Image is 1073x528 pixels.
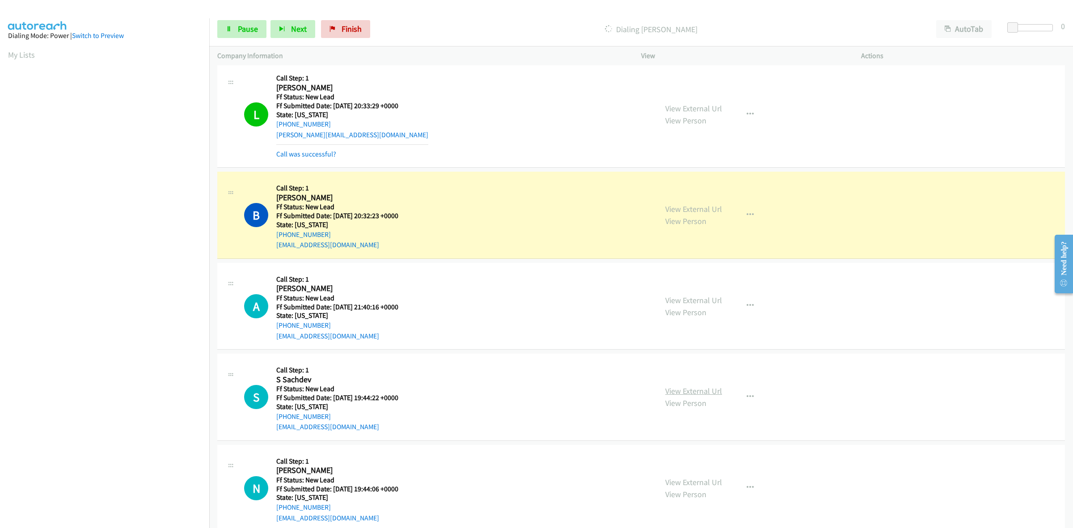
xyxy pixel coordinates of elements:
[244,385,268,409] h1: S
[276,384,398,393] h5: Ff Status: New Lead
[276,393,398,402] h5: Ff Submitted Date: [DATE] 19:44:22 +0000
[276,493,398,502] h5: State: [US_STATE]
[270,20,315,38] button: Next
[665,103,722,114] a: View External Url
[217,51,625,61] p: Company Information
[276,150,336,158] a: Call was successful?
[276,101,428,110] h5: Ff Submitted Date: [DATE] 20:33:29 +0000
[276,514,379,522] a: [EMAIL_ADDRESS][DOMAIN_NAME]
[8,50,35,60] a: My Lists
[342,24,362,34] span: Finish
[276,93,428,101] h5: Ff Status: New Lead
[244,102,268,127] h1: L
[244,476,268,500] h1: N
[276,457,398,466] h5: Call Step: 1
[665,398,706,408] a: View Person
[276,311,398,320] h5: State: [US_STATE]
[1047,228,1073,300] iframe: Resource Center
[665,477,722,487] a: View External Url
[276,74,428,83] h5: Call Step: 1
[72,31,124,40] a: Switch to Preview
[244,476,268,500] div: The call is yet to be attempted
[276,321,331,329] a: [PHONE_NUMBER]
[1061,20,1065,32] div: 0
[276,83,428,93] h2: [PERSON_NAME]
[665,489,706,499] a: View Person
[276,412,331,421] a: [PHONE_NUMBER]
[276,110,428,119] h5: State: [US_STATE]
[244,385,268,409] div: The call is yet to be attempted
[276,294,398,303] h5: Ff Status: New Lead
[936,20,992,38] button: AutoTab
[276,422,379,431] a: [EMAIL_ADDRESS][DOMAIN_NAME]
[861,51,1065,61] p: Actions
[276,184,398,193] h5: Call Step: 1
[276,332,379,340] a: [EMAIL_ADDRESS][DOMAIN_NAME]
[276,465,398,476] h2: [PERSON_NAME]
[665,307,706,317] a: View Person
[276,283,398,294] h2: [PERSON_NAME]
[1012,24,1053,31] div: Delay between calls (in seconds)
[276,485,398,494] h5: Ff Submitted Date: [DATE] 19:44:06 +0000
[276,503,331,511] a: [PHONE_NUMBER]
[276,230,331,239] a: [PHONE_NUMBER]
[276,375,398,385] h2: S Sachdev
[276,402,398,411] h5: State: [US_STATE]
[276,366,398,375] h5: Call Step: 1
[665,115,706,126] a: View Person
[641,51,845,61] p: View
[276,131,428,139] a: [PERSON_NAME][EMAIL_ADDRESS][DOMAIN_NAME]
[8,69,209,494] iframe: Dialpad
[665,204,722,214] a: View External Url
[665,216,706,226] a: View Person
[276,193,398,203] h2: [PERSON_NAME]
[276,211,398,220] h5: Ff Submitted Date: [DATE] 20:32:23 +0000
[321,20,370,38] a: Finish
[238,24,258,34] span: Pause
[276,241,379,249] a: [EMAIL_ADDRESS][DOMAIN_NAME]
[276,275,398,284] h5: Call Step: 1
[665,386,722,396] a: View External Url
[244,294,268,318] h1: A
[276,120,331,128] a: [PHONE_NUMBER]
[276,476,398,485] h5: Ff Status: New Lead
[665,295,722,305] a: View External Url
[8,30,201,41] div: Dialing Mode: Power |
[291,24,307,34] span: Next
[276,203,398,211] h5: Ff Status: New Lead
[382,23,920,35] p: Dialing [PERSON_NAME]
[276,303,398,312] h5: Ff Submitted Date: [DATE] 21:40:16 +0000
[276,220,398,229] h5: State: [US_STATE]
[217,20,266,38] a: Pause
[244,203,268,227] h1: B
